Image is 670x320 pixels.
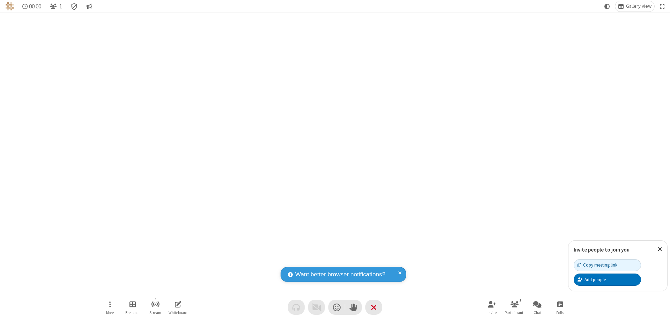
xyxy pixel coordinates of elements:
span: Invite [487,311,497,315]
button: Video [308,300,325,315]
span: 1 [59,3,62,10]
span: Gallery view [626,3,652,9]
button: Conversation [83,1,95,12]
span: Breakout [125,311,140,315]
button: Add people [574,274,641,285]
img: QA Selenium DO NOT DELETE OR CHANGE [6,2,14,10]
button: Using system theme [602,1,613,12]
button: Close popover [653,241,667,258]
button: End or leave meeting [365,300,382,315]
button: Open participant list [504,297,525,317]
span: Chat [534,311,542,315]
span: Whiteboard [169,311,187,315]
button: Start streaming [145,297,166,317]
span: 00:00 [29,3,41,10]
button: Change layout [615,1,654,12]
span: Stream [149,311,161,315]
span: Want better browser notifications? [295,270,385,279]
div: 1 [518,297,523,303]
button: Fullscreen [657,1,668,12]
label: Invite people to join you [574,246,630,253]
span: Participants [505,311,525,315]
button: Copy meeting link [574,259,641,271]
span: Polls [556,311,564,315]
button: Manage Breakout Rooms [122,297,143,317]
div: Timer [20,1,44,12]
button: Open chat [527,297,548,317]
div: Meeting details Encryption enabled [68,1,81,12]
button: Send a reaction [328,300,345,315]
button: Open shared whiteboard [167,297,188,317]
div: Copy meeting link [578,262,617,268]
button: Open poll [550,297,571,317]
button: Invite participants (⌘+Shift+I) [482,297,502,317]
button: Audio problem - check your Internet connection or call by phone [288,300,305,315]
button: Open menu [99,297,120,317]
button: Raise hand [345,300,362,315]
button: Open participant list [47,1,65,12]
span: More [106,311,114,315]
